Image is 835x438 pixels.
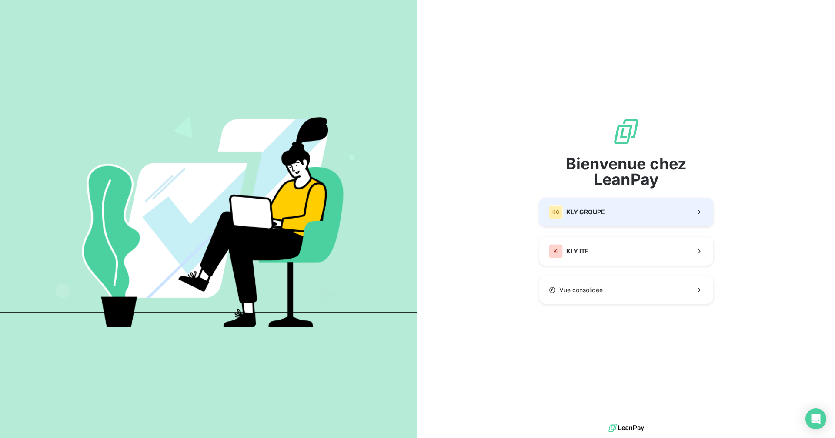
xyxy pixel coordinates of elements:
span: KLY ITE [566,247,589,256]
img: logo [608,421,644,435]
span: Vue consolidée [559,286,603,294]
button: KIKLY ITE [539,237,713,266]
button: KGKLY GROUPE [539,198,713,226]
img: logo sigle [612,118,640,145]
div: Open Intercom Messenger [805,408,826,429]
span: KLY GROUPE [566,208,605,216]
span: Bienvenue chez LeanPay [539,156,713,187]
div: KI [549,244,563,258]
button: Vue consolidée [539,276,713,304]
div: KG [549,205,563,219]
